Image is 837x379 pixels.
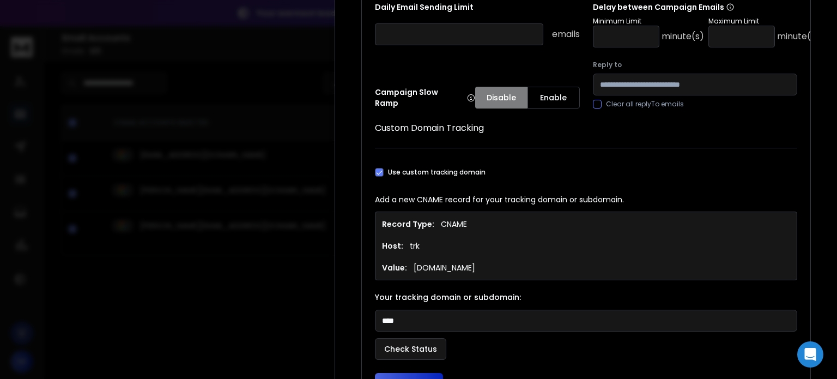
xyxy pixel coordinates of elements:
[414,262,475,273] p: [DOMAIN_NAME]
[410,240,420,251] p: trk
[375,87,475,109] p: Campaign Slow Ramp
[441,219,467,230] p: CNAME
[375,122,797,135] h1: Custom Domain Tracking
[797,341,823,368] div: Open Intercom Messenger
[777,30,820,43] p: minute(s)
[475,87,527,109] button: Disable
[382,262,407,273] h1: Value:
[708,17,820,26] p: Maximum Limit
[375,2,579,17] p: Daily Email Sending Limit
[527,87,580,109] button: Enable
[375,194,797,205] p: Add a new CNAME record for your tracking domain or subdomain.
[375,293,797,301] label: Your tracking domain or subdomain:
[382,219,434,230] h1: Record Type:
[593,2,820,13] p: Delay between Campaign Emails
[662,30,704,43] p: minute(s)
[382,240,403,251] h1: Host:
[593,17,704,26] p: Minimum Limit
[388,168,486,177] label: Use custom tracking domain
[606,100,684,109] label: Clear all replyTo emails
[375,338,446,360] button: Check Status
[552,28,580,41] p: emails
[593,61,797,69] label: Reply to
